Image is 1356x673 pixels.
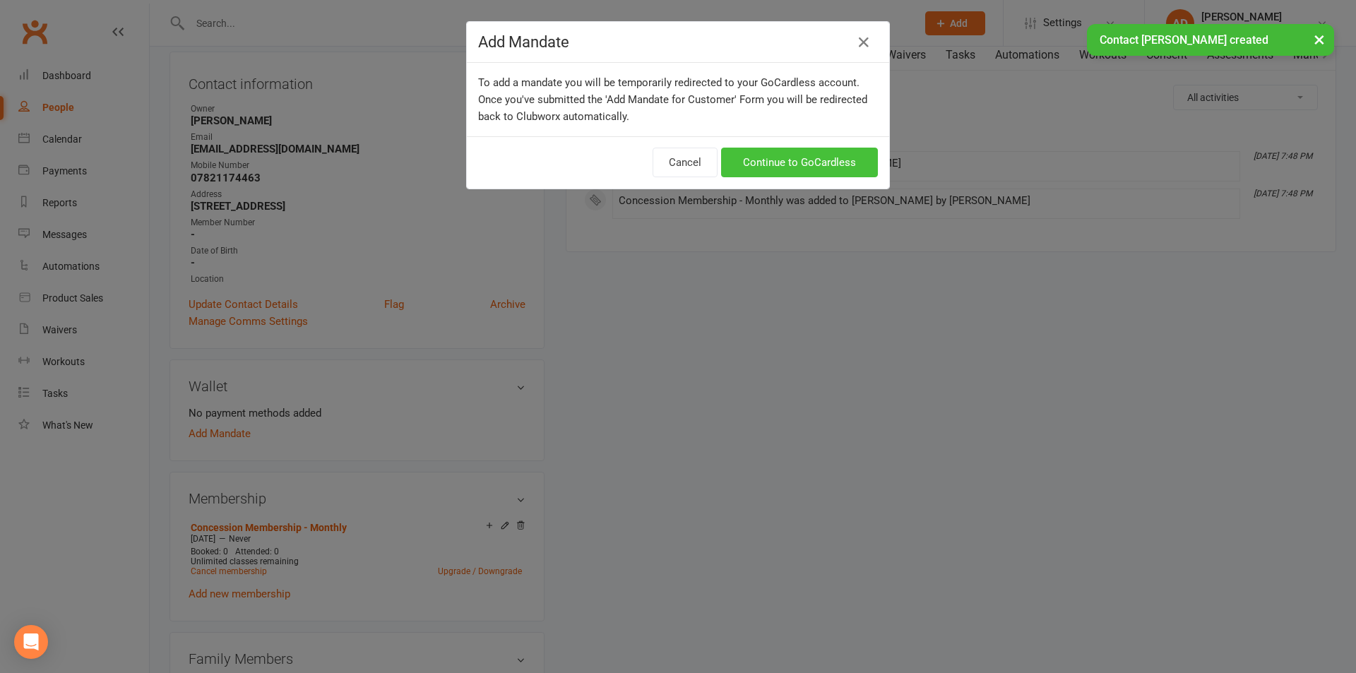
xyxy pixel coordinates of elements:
div: Open Intercom Messenger [14,625,48,659]
div: Contact [PERSON_NAME] created [1087,24,1334,56]
div: To add a mandate you will be temporarily redirected to your GoCardless account. Once you've submi... [467,63,889,136]
button: × [1307,24,1332,54]
button: Cancel [653,148,718,177]
a: Continue to GoCardless [721,148,878,177]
